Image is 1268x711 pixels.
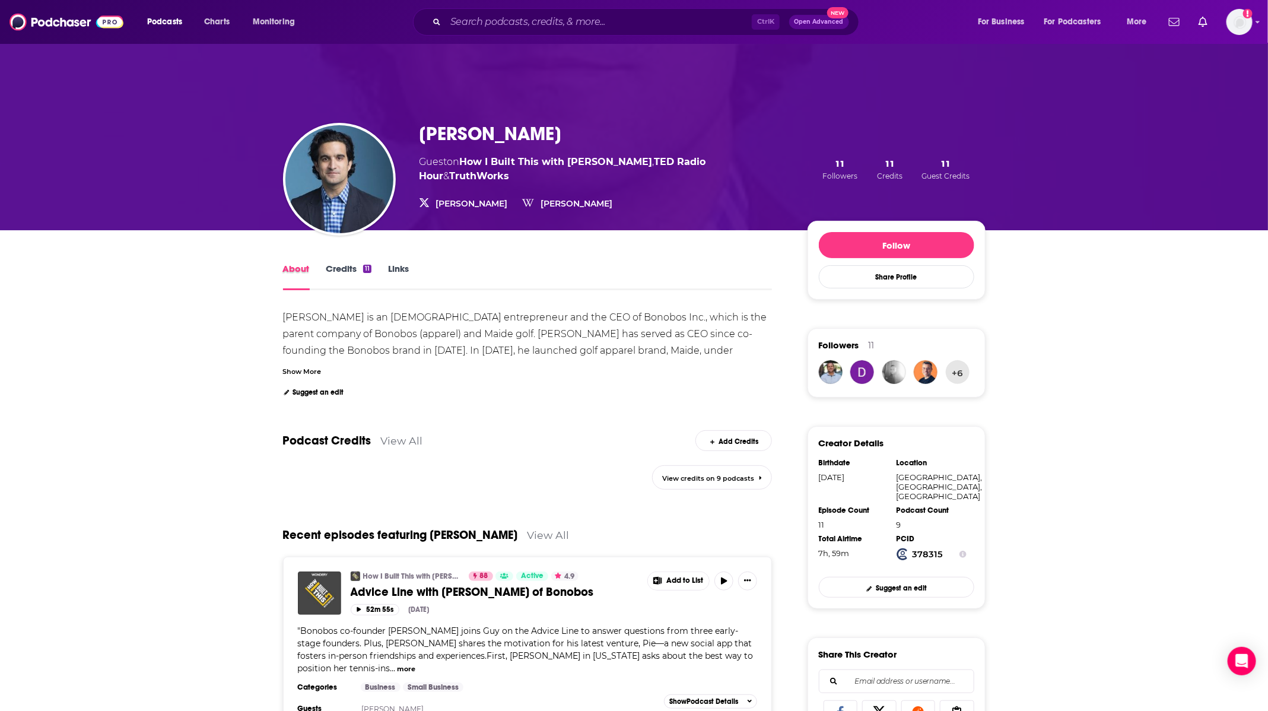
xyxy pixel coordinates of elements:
h1: [PERSON_NAME] [420,122,562,145]
a: Podchaser - Follow, Share and Rate Podcasts [9,11,123,33]
span: Open Advanced [795,19,844,25]
div: Total Airtime [819,534,889,544]
button: 4.9 [551,572,579,581]
span: View credits on 9 podcasts [662,474,754,483]
div: [DATE] [409,605,430,614]
span: Followers [819,339,859,351]
input: Email address or username... [829,670,964,693]
span: 11 [940,158,951,169]
button: open menu [1118,12,1162,31]
a: Charts [196,12,237,31]
a: Show notifications dropdown [1194,12,1212,32]
button: Show Info [959,548,967,560]
button: 11Followers [819,157,862,181]
h3: Creator Details [819,437,884,449]
a: How I Built This with Guy Raz [460,156,653,167]
button: ShowPodcast Details [664,694,758,709]
div: [GEOGRAPHIC_DATA], [GEOGRAPHIC_DATA], [GEOGRAPHIC_DATA] [897,472,967,501]
span: Ctrl K [752,14,780,30]
h3: Share This Creator [819,649,897,660]
button: Show profile menu [1226,9,1253,35]
a: [PERSON_NAME] [541,198,613,209]
a: Podcast Credits [283,433,371,448]
button: open menu [970,12,1040,31]
a: Recent episodes featuring [PERSON_NAME] [283,528,518,542]
span: Charts [204,14,230,30]
a: 88 [469,572,493,581]
div: 11 [363,265,371,273]
span: Logged in as ZoeJethani [1226,9,1253,35]
input: Search podcasts, credits, & more... [446,12,752,31]
span: Guest [420,156,447,167]
button: Show More Button [648,572,710,590]
button: open menu [1037,12,1118,31]
span: Advice Line with [PERSON_NAME] of Bonobos [351,585,594,599]
span: More [1127,14,1147,30]
span: 88 [480,570,488,582]
button: Share Profile [819,265,974,288]
div: [PERSON_NAME] is an [DEMOGRAPHIC_DATA] entrepreneur and the CEO of Bonobos Inc., which is the par... [283,312,770,389]
span: Monitoring [253,14,295,30]
img: Podchaser Creator ID logo [897,548,908,560]
button: Show More Button [738,572,757,591]
div: Birthdate [819,458,889,468]
span: on [447,156,653,167]
span: 7 hours, 59 minutes, 6 seconds [819,548,850,558]
a: Add Credits [695,430,772,451]
img: How I Built This with Guy Raz [351,572,360,581]
a: Active [516,572,548,581]
button: open menu [139,12,198,31]
button: more [397,664,415,674]
img: mrdat165 [850,360,874,384]
a: How I Built This with [PERSON_NAME] [363,572,461,581]
span: Active [521,570,544,582]
a: EitanKoter [914,360,938,384]
h3: Categories [298,683,351,692]
span: Add to List [667,576,704,585]
a: View All [527,529,570,541]
span: 11 [885,158,895,169]
span: New [827,7,848,18]
a: About [283,263,310,290]
div: Location [897,458,967,468]
button: Open AdvancedNew [789,15,849,29]
span: Guest Credits [921,172,970,180]
div: PCID [897,534,967,544]
div: 9 [897,520,967,529]
img: nlabhart [819,360,843,384]
button: 11Guest Credits [918,157,973,181]
a: Business [361,683,401,692]
div: Search podcasts, credits, & more... [424,8,870,36]
span: " [298,626,754,674]
a: Small Business [403,683,463,692]
button: 11Credits [873,157,906,181]
span: Credits [877,172,902,180]
span: Followers [823,172,858,180]
button: +6 [946,360,970,384]
a: TruthWorks [450,170,510,182]
a: [PERSON_NAME] [436,198,508,209]
div: Podcast Count [897,506,967,515]
img: ericmenoe [882,360,906,384]
span: Bonobos co-founder [PERSON_NAME] joins Guy on the Advice Line to answer questions from three earl... [298,626,754,674]
span: & [444,170,450,182]
span: Show Podcast Details [669,697,738,706]
a: View All [381,434,423,447]
a: Advice Line with [PERSON_NAME] of Bonobos [351,585,639,599]
span: ... [390,663,396,674]
span: Podcasts [147,14,182,30]
span: For Business [978,14,1025,30]
button: open menu [244,12,310,31]
img: Advice Line with Andy Dunn of Bonobos [298,572,341,615]
a: Credits11 [326,263,371,290]
div: 11 [869,340,875,351]
img: Andy Dunn [285,125,393,233]
a: Suggest an edit [819,577,974,598]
